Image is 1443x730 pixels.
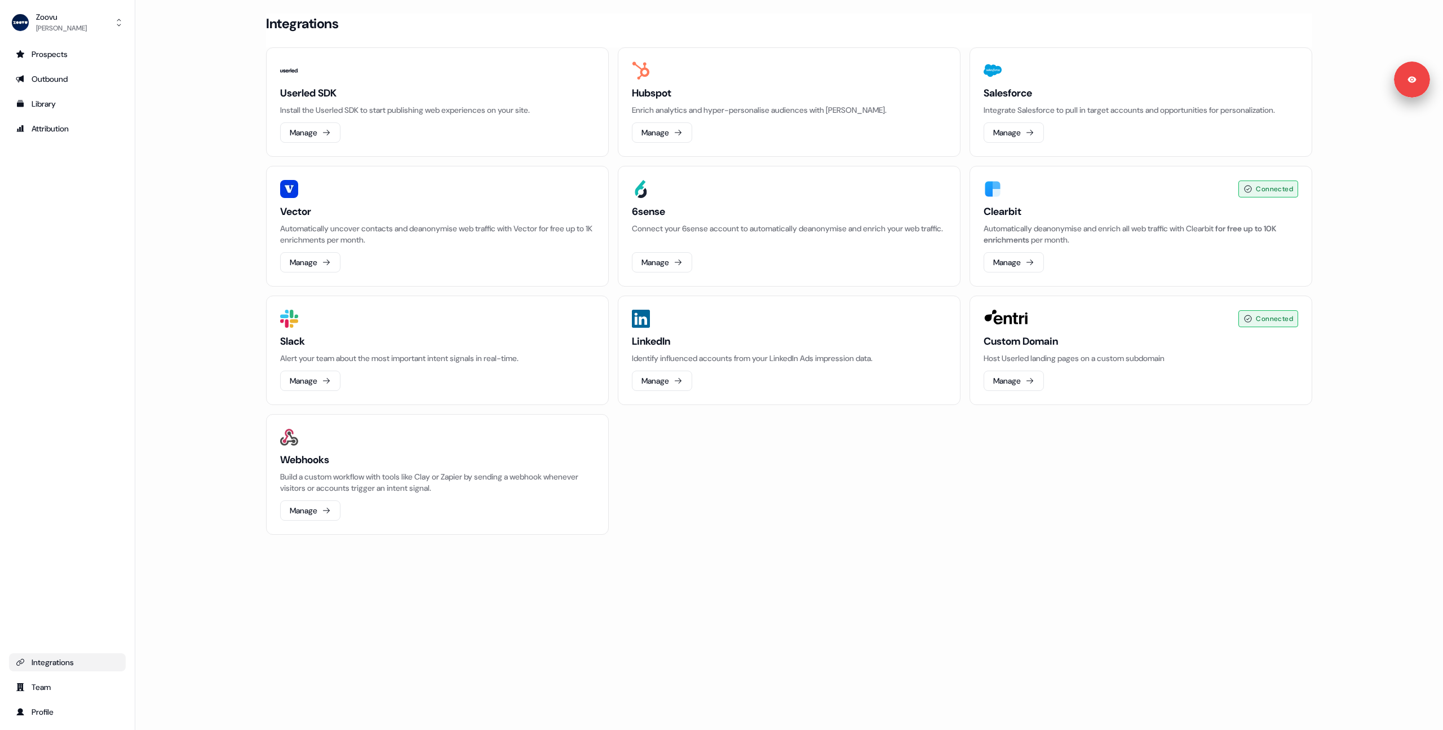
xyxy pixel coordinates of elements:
p: Identify influenced accounts from your LinkedIn Ads impression data. [632,353,946,364]
div: Automatically deanonymise and enrich all web traffic with Clearbit per month. [984,223,1298,245]
button: Manage [280,252,340,272]
h3: 6sense [632,205,946,218]
h3: Webhooks [280,453,595,467]
button: Manage [984,371,1044,391]
h3: Custom Domain [984,335,1298,348]
button: Manage [280,371,340,391]
div: Library [16,98,119,109]
span: Connected [1256,183,1293,195]
p: Host Userled landing pages on a custom subdomain [984,353,1298,364]
button: Manage [632,371,692,391]
h3: Clearbit [984,205,1298,218]
img: Vector image [280,180,298,198]
button: Manage [984,122,1044,143]
h3: Salesforce [984,86,1298,100]
span: Connected [1256,313,1293,324]
button: Manage [632,122,692,143]
h3: Integrations [266,15,338,32]
a: Go to templates [9,95,126,113]
a: Go to integrations [9,653,126,671]
a: Go to prospects [9,45,126,63]
div: Integrations [16,657,119,668]
h3: Userled SDK [280,86,595,100]
p: Install the Userled SDK to start publishing web experiences on your site. [280,104,595,116]
p: Enrich analytics and hyper-personalise audiences with [PERSON_NAME]. [632,104,946,116]
h3: Slack [280,335,595,348]
a: Go to profile [9,703,126,721]
div: Zoovu [36,11,87,23]
div: [PERSON_NAME] [36,23,87,34]
p: Build a custom workflow with tools like Clay or Zapier by sending a webhook whenever visitors or ... [280,471,595,494]
h3: LinkedIn [632,335,946,348]
div: Outbound [16,73,119,85]
a: Go to outbound experience [9,70,126,88]
a: Go to attribution [9,120,126,138]
button: Manage [984,252,1044,272]
button: Zoovu[PERSON_NAME] [9,9,126,36]
div: Attribution [16,123,119,134]
p: Integrate Salesforce to pull in target accounts and opportunities for personalization. [984,104,1298,116]
h3: Vector [280,205,595,218]
p: Connect your 6sense account to automatically deanonymise and enrich your web traffic. [632,223,946,234]
div: Team [16,681,119,693]
button: Manage [280,500,340,521]
div: Profile [16,706,119,718]
a: Go to team [9,678,126,696]
p: Automatically uncover contacts and deanonymise web traffic with Vector for free up to 1K enrichme... [280,223,595,245]
button: Manage [280,122,340,143]
h3: Hubspot [632,86,946,100]
div: Prospects [16,49,119,60]
p: Alert your team about the most important intent signals in real-time. [280,353,595,364]
button: Manage [632,252,692,272]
